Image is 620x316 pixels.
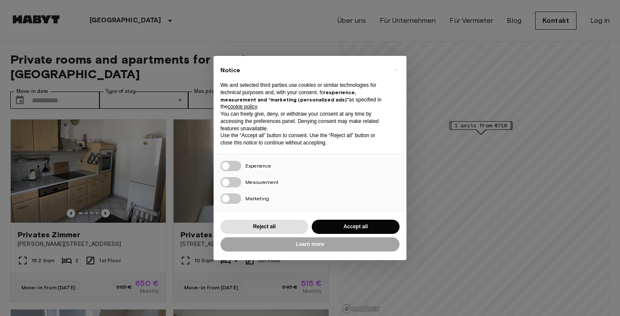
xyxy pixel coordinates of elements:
[220,66,386,75] h2: Notice
[220,132,386,147] p: Use the “Accept all” button to consent. Use the “Reject all” button or close this notice to conti...
[245,163,271,169] span: Experience
[394,64,397,75] span: ×
[312,220,400,234] button: Accept all
[220,237,400,252] button: Learn more
[245,195,269,202] span: Marketing
[228,104,257,110] a: cookie policy
[220,110,386,132] p: You can freely give, deny, or withdraw your consent at any time by accessing the preferences pane...
[220,89,356,103] strong: experience, measurement and “marketing (personalized ads)”
[220,220,308,234] button: Reject all
[220,82,386,110] p: We and selected third parties use cookies or similar technologies for technical purposes and, wit...
[388,63,402,77] button: Close this notice
[245,179,279,185] span: Measurement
